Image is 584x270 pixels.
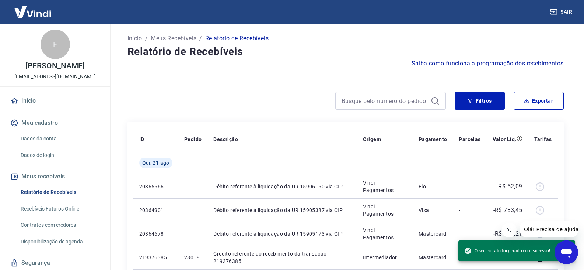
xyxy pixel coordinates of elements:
[14,73,96,81] p: [EMAIL_ADDRESS][DOMAIN_NAME]
[363,136,381,143] p: Origem
[139,254,172,261] p: 219376385
[184,136,202,143] p: Pedido
[18,148,101,163] a: Dados de login
[459,230,480,237] p: -
[127,44,564,59] h4: Relatório de Recebíveis
[9,168,101,185] button: Meus recebíveis
[139,230,172,237] p: 20364678
[18,234,101,249] a: Disponibilização de agenda
[419,230,447,237] p: Mastercard
[9,93,101,109] a: Início
[342,95,428,106] input: Busque pelo número do pedido
[18,185,101,200] a: Relatório de Recebíveis
[199,34,202,43] p: /
[4,5,62,11] span: Olá! Precisa de ajuda?
[493,136,517,143] p: Valor Líq.
[139,206,172,214] p: 20364901
[555,240,578,264] iframe: Botão para abrir a janela de mensagens
[493,229,522,238] p: -R$ 630,21
[514,92,564,110] button: Exportar
[419,206,447,214] p: Visa
[18,201,101,216] a: Recebíveis Futuros Online
[534,136,552,143] p: Tarifas
[18,131,101,146] a: Dados da conta
[9,0,57,23] img: Vindi
[41,30,70,59] div: F
[419,136,447,143] p: Pagamento
[493,206,522,215] p: -R$ 733,45
[497,182,522,191] p: -R$ 52,09
[464,247,550,254] span: O seu extrato foi gerado com sucesso!
[9,115,101,131] button: Meu cadastro
[213,206,351,214] p: Débito referente à liquidação da UR 15905387 via CIP
[213,183,351,190] p: Débito referente à liquidação da UR 15906160 via CIP
[520,221,578,237] iframe: Mensagem da empresa
[502,223,517,237] iframe: Fechar mensagem
[459,206,480,214] p: -
[25,62,84,70] p: [PERSON_NAME]
[139,136,144,143] p: ID
[205,34,269,43] p: Relatório de Recebíveis
[127,34,142,43] a: Início
[419,183,447,190] p: Elo
[213,136,238,143] p: Descrição
[139,183,172,190] p: 20365666
[549,5,575,19] button: Sair
[142,159,169,167] span: Qui, 21 ago
[151,34,196,43] a: Meus Recebíveis
[419,254,447,261] p: Mastercard
[459,183,480,190] p: -
[363,254,407,261] p: Intermediador
[363,226,407,241] p: Vindi Pagamentos
[145,34,148,43] p: /
[363,203,407,218] p: Vindi Pagamentos
[213,230,351,237] p: Débito referente à liquidação da UR 15905173 via CIP
[213,250,351,265] p: Crédito referente ao recebimento da transação 219376385
[455,92,505,110] button: Filtros
[184,254,202,261] p: 28019
[363,179,407,194] p: Vindi Pagamentos
[18,218,101,233] a: Contratos com credores
[412,59,564,68] a: Saiba como funciona a programação dos recebimentos
[459,136,480,143] p: Parcelas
